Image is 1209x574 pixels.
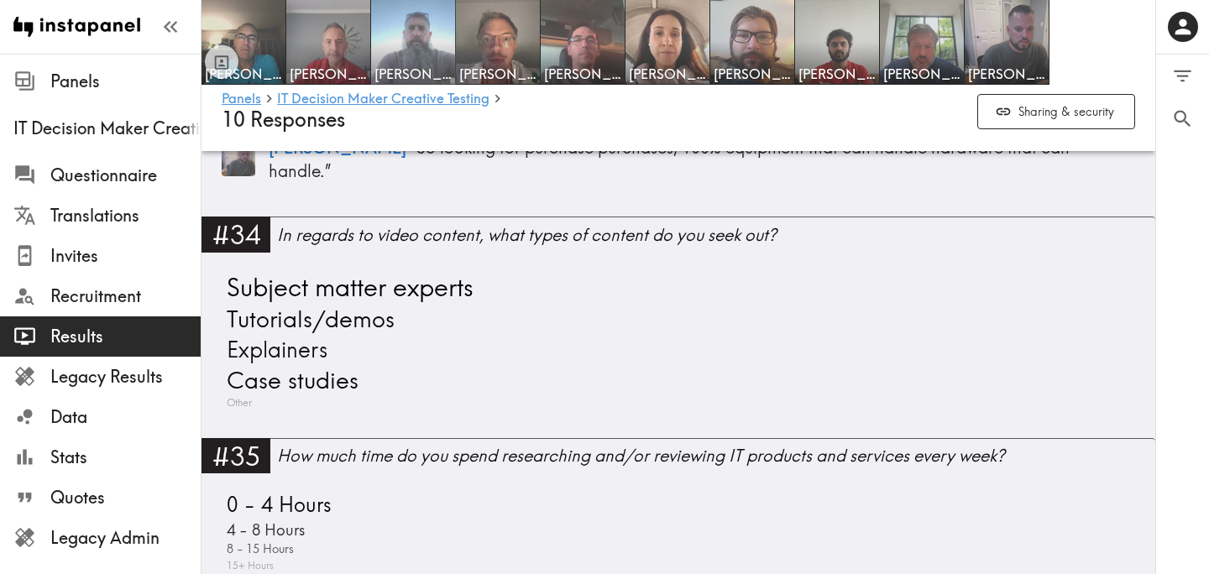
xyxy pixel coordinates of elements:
[374,65,452,83] span: [PERSON_NAME]
[1171,107,1194,130] span: Search
[1156,97,1209,140] button: Search
[205,45,238,79] button: Toggle between responses and questions
[201,438,270,473] div: #35
[50,486,201,509] span: Quotes
[222,270,474,303] span: Subject matter experts
[277,444,1155,467] div: How much time do you spend researching and/or reviewing IT products and services every week?
[50,284,201,308] span: Recruitment
[50,325,201,348] span: Results
[883,65,960,83] span: [PERSON_NAME]
[50,70,201,93] span: Panels
[269,136,1135,183] p: “ So looking for purchase purchases, 100% equipment that can handle hardware that can handle. ”
[1156,55,1209,97] button: Filter Responses
[50,204,201,227] span: Translations
[968,65,1045,83] span: [PERSON_NAME]
[277,91,489,107] a: IT Decision Maker Creative Testing
[977,94,1135,130] button: Sharing & security
[222,303,395,334] span: Tutorials/demos
[201,217,1155,263] a: #34In regards to video content, what types of content do you seek out?
[1171,65,1194,87] span: Filter Responses
[222,107,345,132] span: 10 Responses
[714,65,791,83] span: [PERSON_NAME]
[50,244,201,268] span: Invites
[50,365,201,389] span: Legacy Results
[222,558,274,573] span: 15+ Hours
[201,438,1155,484] a: #35How much time do you spend researching and/or reviewing IT products and services every week?
[222,491,332,519] span: 0 - 4 Hours
[205,65,282,83] span: [PERSON_NAME]
[13,117,201,140] span: IT Decision Maker Creative Testing
[629,65,706,83] span: [PERSON_NAME]
[50,526,201,550] span: Legacy Admin
[50,446,201,469] span: Stats
[201,217,270,252] div: #34
[222,143,255,176] img: Panelist thumbnail
[50,164,201,187] span: Questionnaire
[222,395,252,410] span: Other
[798,65,876,83] span: [PERSON_NAME]
[277,223,1155,247] div: In regards to video content, what types of content do you seek out?
[222,91,261,107] a: Panels
[290,65,367,83] span: [PERSON_NAME]
[50,405,201,429] span: Data
[544,65,621,83] span: [PERSON_NAME]
[222,335,327,364] span: Explainers
[222,519,305,540] span: 4 - 8 Hours
[222,129,1135,190] a: Panelist thumbnail[PERSON_NAME] “So looking for purchase purchases, 100% equipment that can handl...
[222,364,359,395] span: Case studies
[222,540,294,558] span: 8 - 15 Hours
[459,65,536,83] span: [PERSON_NAME]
